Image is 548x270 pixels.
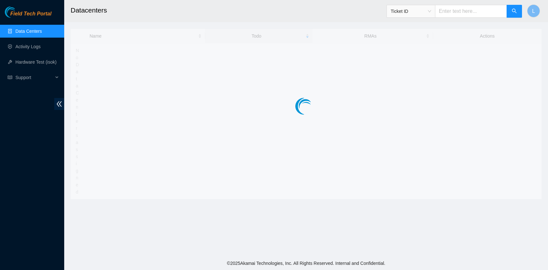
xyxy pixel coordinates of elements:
a: Data Centers [15,29,42,34]
span: search [512,8,517,14]
input: Enter text here... [435,5,507,18]
button: L [527,4,540,17]
span: double-left [54,98,64,110]
a: Activity Logs [15,44,41,49]
a: Hardware Test (isok) [15,59,57,65]
button: search [507,5,522,18]
img: Akamai Technologies [5,6,32,18]
span: Field Tech Portal [10,11,51,17]
a: Akamai TechnologiesField Tech Portal [5,12,51,20]
span: read [8,75,12,80]
span: Support [15,71,53,84]
span: L [532,7,535,15]
span: Ticket ID [391,6,431,16]
footer: © 2025 Akamai Technologies, Inc. All Rights Reserved. Internal and Confidential. [64,256,548,270]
